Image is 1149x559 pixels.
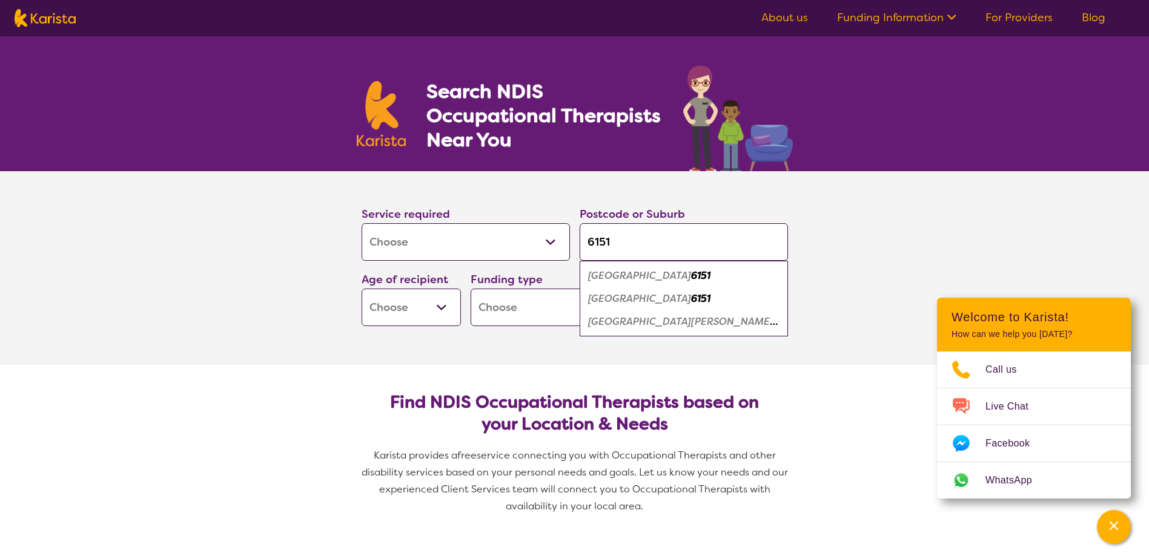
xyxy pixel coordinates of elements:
label: Age of recipient [362,272,448,287]
h1: Search NDIS Occupational Therapists Near You [426,79,662,152]
span: service connecting you with Occupational Therapists and other disability services based on your p... [362,449,790,512]
ul: Choose channel [937,351,1131,499]
em: 6151 [691,292,710,305]
span: Live Chat [985,397,1043,416]
label: Postcode or Suburb [580,207,685,221]
a: For Providers [985,10,1053,25]
span: WhatsApp [985,471,1047,489]
div: Kensington 6151 [586,264,782,287]
div: Channel Menu [937,298,1131,499]
label: Funding type [471,272,543,287]
a: Web link opens in a new tab. [937,462,1131,499]
em: [GEOGRAPHIC_DATA][PERSON_NAME] [588,315,778,328]
span: free [457,449,477,462]
em: [GEOGRAPHIC_DATA] [588,292,691,305]
label: Service required [362,207,450,221]
img: occupational-therapy [683,65,793,171]
div: South Perth 6151 [586,287,782,310]
div: South Perth Angelo St 6151 [586,310,782,333]
span: Facebook [985,434,1044,453]
h2: Welcome to Karista! [952,310,1116,324]
a: Blog [1082,10,1105,25]
p: How can we help you [DATE]? [952,329,1116,339]
span: Call us [985,361,1031,379]
button: Channel Menu [1097,510,1131,544]
img: Karista logo [357,81,406,146]
a: About us [761,10,808,25]
em: [GEOGRAPHIC_DATA] [588,269,691,282]
a: Funding Information [837,10,956,25]
img: Karista logo [15,9,76,27]
span: Karista provides a [374,449,457,462]
input: Type [580,223,788,261]
em: 6151 [691,269,710,282]
h2: Find NDIS Occupational Therapists based on your Location & Needs [371,391,778,435]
